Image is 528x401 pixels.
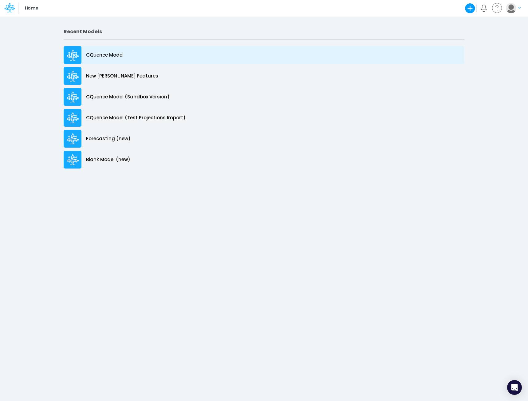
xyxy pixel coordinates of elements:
[507,380,522,395] div: Open Intercom Messenger
[86,156,130,163] p: Blank Model (new)
[64,29,464,34] h2: Recent Models
[86,135,131,142] p: Forecasting (new)
[86,73,158,80] p: New [PERSON_NAME] Features
[64,107,464,128] a: CQuence Model (Test Projections Import)
[64,45,464,66] a: CQuence Model
[64,86,464,107] a: CQuence Model (Sandbox Version)
[64,66,464,86] a: New [PERSON_NAME] Features
[86,114,186,121] p: CQuence Model (Test Projections Import)
[86,93,170,101] p: CQuence Model (Sandbox Version)
[64,149,464,170] a: Blank Model (new)
[25,5,38,12] p: Home
[64,128,464,149] a: Forecasting (new)
[86,52,124,59] p: CQuence Model
[480,5,487,12] a: Notifications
